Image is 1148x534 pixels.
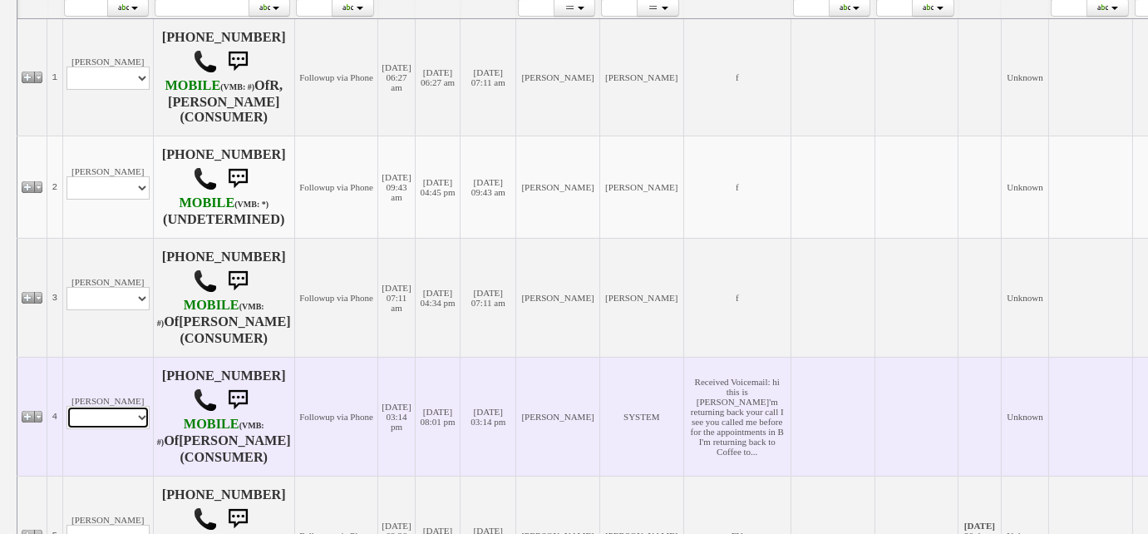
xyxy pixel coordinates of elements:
[461,136,516,238] td: [DATE] 09:43 am
[193,49,218,74] img: call.png
[157,298,264,329] b: T-Mobile USA, Inc.
[47,238,63,357] td: 3
[157,417,264,448] b: T-Mobile USA, Inc.
[461,18,516,136] td: [DATE] 07:11 am
[599,18,683,136] td: [PERSON_NAME]
[193,507,218,532] img: call.png
[47,136,63,238] td: 2
[221,265,254,298] img: sms.png
[599,136,683,238] td: [PERSON_NAME]
[62,18,153,136] td: [PERSON_NAME]
[184,298,239,313] font: MOBILE
[157,421,264,447] font: (VMB: #)
[221,162,254,195] img: sms.png
[234,200,269,209] font: (VMB: *)
[294,136,378,238] td: Followup via Phone
[683,136,791,238] td: f
[179,195,269,210] b: Verizon Wireless
[599,238,683,357] td: [PERSON_NAME]
[62,238,153,357] td: [PERSON_NAME]
[221,45,254,78] img: sms.png
[683,18,791,136] td: f
[179,433,291,448] b: [PERSON_NAME]
[62,136,153,238] td: [PERSON_NAME]
[47,357,63,476] td: 4
[220,82,254,91] font: (VMB: #)
[157,147,291,227] h4: [PHONE_NUMBER] (UNDETERMINED)
[964,521,995,531] b: [DATE]
[461,238,516,357] td: [DATE] 07:11 am
[683,238,791,357] td: f
[415,18,461,136] td: [DATE] 06:27 am
[1001,357,1049,476] td: Unknown
[1001,136,1049,238] td: Unknown
[415,238,461,357] td: [DATE] 04:34 pm
[1001,18,1049,136] td: Unknown
[461,357,516,476] td: [DATE] 03:14 pm
[378,18,415,136] td: [DATE] 06:27 am
[378,238,415,357] td: [DATE] 07:11 am
[157,302,264,328] font: (VMB: #)
[165,78,254,93] b: T-Mobile USA, Inc.
[516,136,600,238] td: [PERSON_NAME]
[221,383,254,417] img: sms.png
[62,357,153,476] td: [PERSON_NAME]
[516,18,600,136] td: [PERSON_NAME]
[415,136,461,238] td: [DATE] 04:45 pm
[378,357,415,476] td: [DATE] 03:14 pm
[683,357,791,476] td: Received Voicemail: hi this is [PERSON_NAME]'m returning back your call I see you called me befor...
[415,357,461,476] td: [DATE] 08:01 pm
[516,357,600,476] td: [PERSON_NAME]
[184,417,239,432] font: MOBILE
[47,18,63,136] td: 1
[294,238,378,357] td: Followup via Phone
[179,314,291,329] b: [PERSON_NAME]
[157,30,291,125] h4: [PHONE_NUMBER] Of (CONSUMER)
[378,136,415,238] td: [DATE] 09:43 am
[157,368,291,465] h4: [PHONE_NUMBER] Of (CONSUMER)
[193,269,218,294] img: call.png
[193,166,218,191] img: call.png
[165,78,220,93] font: MOBILE
[294,357,378,476] td: Followup via Phone
[1001,238,1049,357] td: Unknown
[599,357,683,476] td: SYSTEM
[157,250,291,346] h4: [PHONE_NUMBER] Of (CONSUMER)
[193,388,218,413] img: call.png
[294,18,378,136] td: Followup via Phone
[179,195,234,210] font: MOBILE
[516,238,600,357] td: [PERSON_NAME]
